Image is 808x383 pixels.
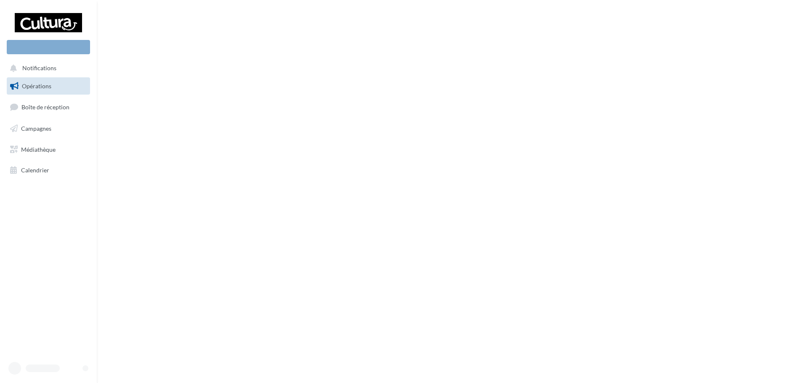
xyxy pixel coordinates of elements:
span: Campagnes [21,125,51,132]
span: Calendrier [21,166,49,174]
span: Médiathèque [21,145,56,153]
span: Boîte de réception [21,103,69,111]
span: Opérations [22,82,51,90]
div: Nouvelle campagne [7,40,90,54]
a: Boîte de réception [5,98,92,116]
span: Notifications [22,65,56,72]
a: Calendrier [5,161,92,179]
a: Opérations [5,77,92,95]
a: Médiathèque [5,141,92,158]
a: Campagnes [5,120,92,137]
